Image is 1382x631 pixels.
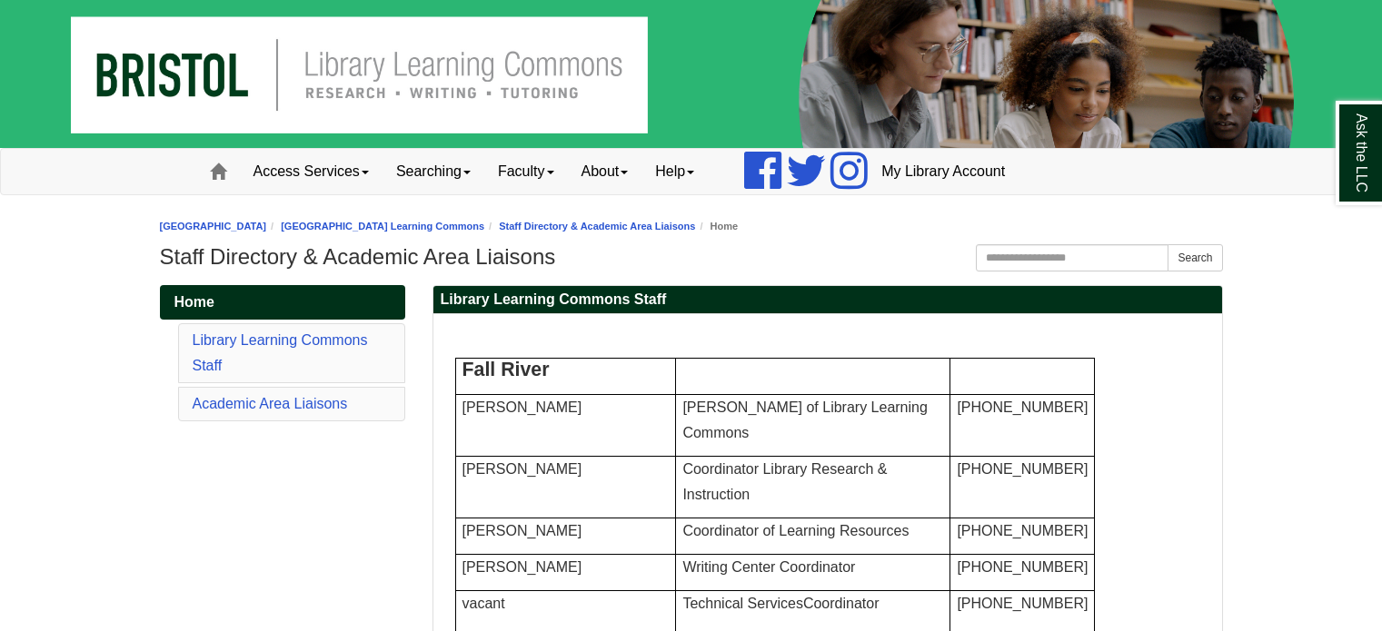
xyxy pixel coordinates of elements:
[281,221,484,232] a: [GEOGRAPHIC_DATA] Learning Commons
[682,559,855,575] span: Writing Center Coordinator
[568,149,642,194] a: About
[803,596,880,611] span: Coordinator
[160,221,267,232] a: [GEOGRAPHIC_DATA]
[682,461,887,502] span: Coordinator Library Research & Instruction
[462,596,505,611] span: vacant
[957,559,1088,575] span: [PHONE_NUMBER]
[462,399,582,415] font: [PERSON_NAME]
[160,285,405,320] a: Home
[462,523,582,538] span: [PERSON_NAME]
[641,149,708,194] a: Help
[462,559,582,575] span: [PERSON_NAME]
[240,149,383,194] a: Access Services
[462,461,582,477] span: [PERSON_NAME]
[682,523,909,538] span: Coordinator of Learning Resources
[499,221,695,232] a: Staff Directory & Academic Area Liaisons
[160,285,405,425] div: Guide Pages
[957,399,1088,415] span: [PHONE_NUMBER]
[682,399,927,440] span: [PERSON_NAME] of Library Learning Commons
[695,218,738,235] li: Home
[433,286,1222,314] h2: Library Learning Commons Staff
[193,396,348,411] a: Academic Area Liaisons
[160,218,1223,235] nav: breadcrumb
[160,244,1223,270] h1: Staff Directory & Academic Area Liaisons
[174,294,214,310] span: Home
[682,596,879,611] span: Technical Services
[462,359,550,380] span: Fall River
[957,596,1088,611] span: [PHONE_NUMBER]
[193,332,368,373] a: Library Learning Commons Staff
[957,523,1088,538] span: [PHONE_NUMBER]
[484,149,568,194] a: Faculty
[957,461,1088,477] span: [PHONE_NUMBER]
[383,149,484,194] a: Searching
[868,149,1019,194] a: My Library Account
[1168,244,1222,271] button: Search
